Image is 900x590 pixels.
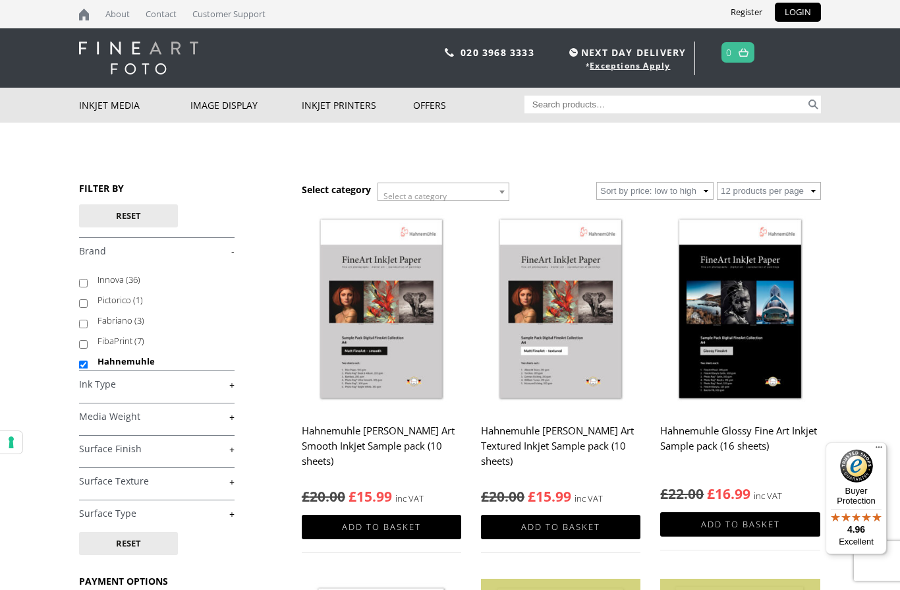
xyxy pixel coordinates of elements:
h3: Select category [302,183,371,196]
a: + [79,378,235,391]
button: Trusted Shops TrustmarkBuyer Protection4.96Excellent [826,442,887,554]
span: £ [349,487,356,506]
bdi: 22.00 [660,485,704,503]
h4: Surface Finish [79,435,235,461]
a: Add to basket: “Hahnemuhle Matt Fine Art Smooth Inkjet Sample pack (10 sheets)” [302,515,461,539]
span: (1) [133,294,143,306]
select: Shop order [596,182,714,200]
span: £ [660,485,668,503]
h4: Surface Type [79,500,235,526]
h2: Hahnemuhle [PERSON_NAME] Art Textured Inkjet Sample pack (10 sheets) [481,419,640,474]
label: Fabriano [98,310,222,331]
a: Hahnemuhle [PERSON_NAME] Art Smooth Inkjet Sample pack (10 sheets) inc VAT [302,210,461,506]
a: Hahnemuhle [PERSON_NAME] Art Textured Inkjet Sample pack (10 sheets) inc VAT [481,210,640,506]
span: £ [302,487,310,506]
a: Image Display [190,88,302,123]
h2: Hahnemuhle Glossy Fine Art Inkjet Sample pack (16 sheets) [660,419,820,471]
img: time.svg [569,48,578,57]
button: Search [806,96,821,113]
label: Hahnemuhle [98,351,222,372]
input: Search products… [524,96,806,113]
h4: Ink Type [79,370,235,397]
label: Pictorico [98,290,222,310]
span: £ [481,487,489,506]
bdi: 15.99 [349,487,392,506]
h4: Media Weight [79,403,235,429]
a: Register [721,3,772,22]
bdi: 20.00 [481,487,524,506]
span: (3) [134,314,144,326]
a: Inkjet Printers [302,88,413,123]
a: 020 3968 3333 [461,46,534,59]
h2: Hahnemuhle [PERSON_NAME] Art Smooth Inkjet Sample pack (10 sheets) [302,419,461,474]
span: Select a category [383,191,447,202]
a: + [79,508,235,520]
img: Hahnemuhle Matt Fine Art Textured Inkjet Sample pack (10 sheets) [481,210,640,410]
span: NEXT DAY DELIVERY [566,45,686,60]
a: LOGIN [775,3,821,22]
label: Innova [98,270,222,290]
img: Hahnemuhle Matt Fine Art Smooth Inkjet Sample pack (10 sheets) [302,210,461,410]
strong: inc VAT [575,491,603,506]
a: Offers [413,88,524,123]
a: + [79,443,235,456]
h3: PAYMENT OPTIONS [79,575,235,587]
span: (7) [134,335,144,347]
a: - [79,245,235,258]
strong: inc VAT [754,488,782,504]
span: (36) [126,274,140,285]
a: Add to basket: “Hahnemuhle Matt Fine Art Textured Inkjet Sample pack (10 sheets)” [481,515,640,539]
a: Exceptions Apply [590,60,670,71]
h4: Surface Texture [79,467,235,494]
a: Add to basket: “Hahnemuhle Glossy Fine Art Inkjet Sample pack (16 sheets)” [660,512,820,537]
bdi: 20.00 [302,487,345,506]
button: Reset [79,204,178,227]
strong: inc VAT [395,491,424,506]
a: Hahnemuhle Glossy Fine Art Inkjet Sample pack (16 sheets) inc VAT [660,210,820,504]
span: £ [707,485,715,503]
h3: FILTER BY [79,182,235,194]
img: basket.svg [739,48,748,57]
h4: Brand [79,237,235,264]
label: FibaPrint [98,331,222,351]
button: Reset [79,532,178,555]
img: phone.svg [445,48,454,57]
bdi: 15.99 [528,487,571,506]
button: Menu [871,442,887,458]
bdi: 16.99 [707,485,750,503]
img: Hahnemuhle Glossy Fine Art Inkjet Sample pack (16 sheets) [660,210,820,410]
a: + [79,475,235,488]
span: £ [528,487,536,506]
p: Buyer Protection [826,486,887,506]
span: 4.96 [847,524,865,535]
img: logo-white.svg [79,42,198,74]
a: Inkjet Media [79,88,190,123]
a: + [79,411,235,423]
img: Trusted Shops Trustmark [840,450,873,483]
a: 0 [726,43,732,62]
p: Excellent [826,537,887,547]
